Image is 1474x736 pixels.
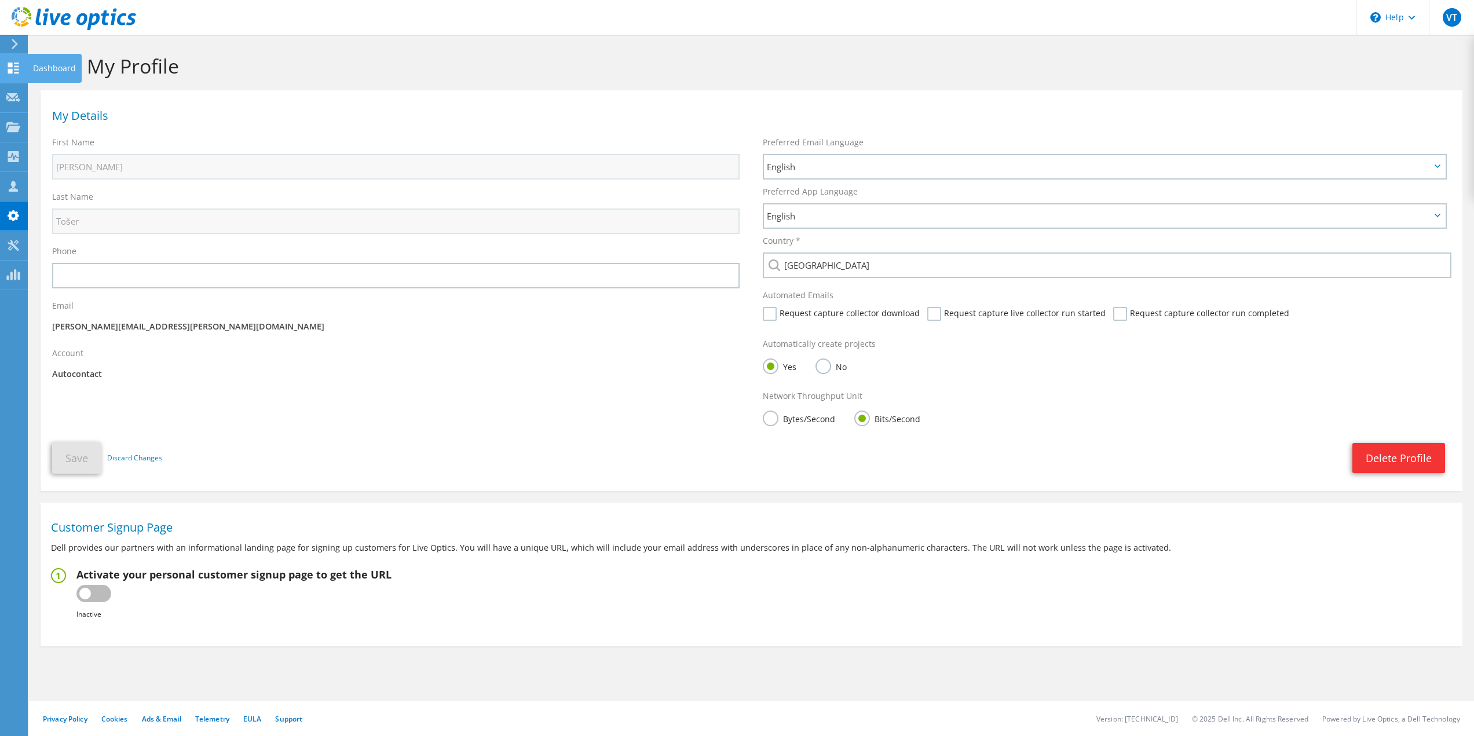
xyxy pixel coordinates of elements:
a: Telemetry [195,714,229,724]
h1: Edit My Profile [46,54,1451,78]
label: Phone [52,246,76,257]
h2: Activate your personal customer signup page to get the URL [76,568,392,581]
p: Dell provides our partners with an informational landing page for signing up customers for Live O... [51,541,1452,554]
a: Ads & Email [142,714,181,724]
label: Preferred App Language [763,186,858,197]
h1: Customer Signup Page [51,522,1446,533]
li: Version: [TECHNICAL_ID] [1096,714,1178,724]
svg: \n [1370,12,1381,23]
b: Inactive [76,609,101,619]
a: Discard Changes [107,452,162,464]
span: VT [1443,8,1461,27]
label: Country * [763,235,800,247]
a: Cookies [101,714,128,724]
label: Bytes/Second [763,411,835,425]
button: Save [52,442,101,474]
label: Request capture collector download [763,307,920,321]
a: Privacy Policy [43,714,87,724]
label: No [815,358,847,373]
li: © 2025 Dell Inc. All Rights Reserved [1192,714,1308,724]
p: [PERSON_NAME][EMAIL_ADDRESS][PERSON_NAME][DOMAIN_NAME] [52,320,740,333]
label: Email [52,300,74,312]
label: Last Name [52,191,93,203]
h1: My Details [52,110,1445,122]
label: Yes [763,358,796,373]
p: Autocontact [52,368,740,380]
a: Delete Profile [1352,443,1445,473]
a: Support [275,714,302,724]
label: Request capture collector run completed [1113,307,1289,321]
label: Automatically create projects [763,338,876,350]
div: Dashboard [27,54,82,83]
span: English [767,160,1431,174]
span: English [767,209,1431,223]
label: Automated Emails [763,290,833,301]
label: Request capture live collector run started [927,307,1106,321]
label: Preferred Email Language [763,137,864,148]
label: Bits/Second [854,411,920,425]
label: Network Throughput Unit [763,390,862,402]
label: First Name [52,137,94,148]
li: Powered by Live Optics, a Dell Technology [1322,714,1460,724]
label: Account [52,347,83,359]
a: EULA [243,714,261,724]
